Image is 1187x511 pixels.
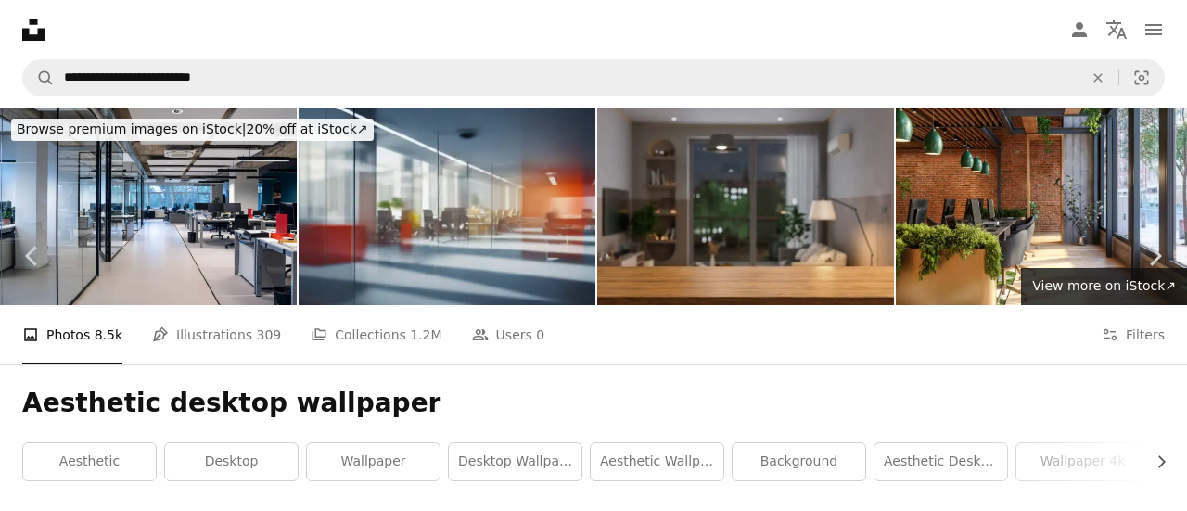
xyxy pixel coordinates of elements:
a: Log in / Sign up [1061,11,1098,48]
img: Empty Wooden Surface With Blurred Living Room Background [597,108,894,305]
a: Collections 1.2M [311,305,441,364]
a: wallpaper 4k [1016,443,1149,480]
span: 0 [536,325,544,345]
a: background [733,443,865,480]
span: Browse premium images on iStock | [17,121,246,136]
h1: Aesthetic desktop wallpaper [22,387,1165,420]
form: Find visuals sitewide [22,59,1165,96]
a: wallpaper [307,443,440,480]
button: Filters [1102,305,1165,364]
button: Language [1098,11,1135,48]
a: aesthetic wallpaper [591,443,723,480]
span: 1.2M [410,325,441,345]
a: Home — Unsplash [22,19,45,41]
a: Users 0 [472,305,545,364]
span: 20% off at iStock ↗ [17,121,368,136]
a: desktop [165,443,298,480]
a: Next [1122,167,1187,345]
a: aesthetic desktop [874,443,1007,480]
button: scroll list to the right [1144,443,1165,480]
button: Search Unsplash [23,60,55,96]
a: desktop wallpaper [449,443,581,480]
span: 309 [257,325,282,345]
a: aesthetic [23,443,156,480]
button: Menu [1135,11,1172,48]
button: Clear [1078,60,1118,96]
a: View more on iStock↗ [1021,268,1187,305]
button: Visual search [1119,60,1164,96]
img: Original background image of an office space after the end of the working day. [299,108,595,305]
span: View more on iStock ↗ [1032,278,1176,293]
a: Illustrations 309 [152,305,281,364]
